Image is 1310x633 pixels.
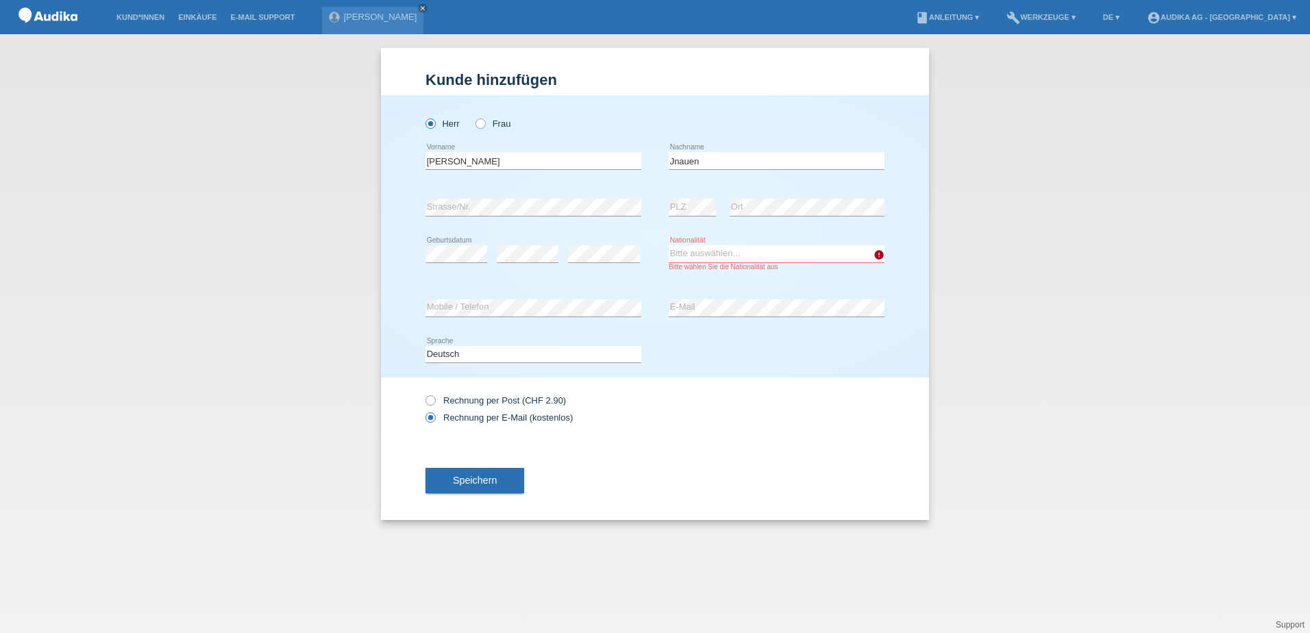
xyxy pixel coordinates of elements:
[425,412,434,430] input: Rechnung per E-Mail (kostenlos)
[171,13,223,21] a: Einkäufe
[453,475,497,486] span: Speichern
[915,11,929,25] i: book
[419,5,426,12] i: close
[1147,11,1161,25] i: account_circle
[224,13,302,21] a: E-Mail Support
[669,263,885,271] div: Bitte wählen Sie die Nationalität aus
[343,12,417,22] a: [PERSON_NAME]
[1096,13,1126,21] a: DE ▾
[475,119,510,129] label: Frau
[425,412,573,423] label: Rechnung per E-Mail (kostenlos)
[475,119,484,127] input: Frau
[1276,620,1305,630] a: Support
[425,395,566,406] label: Rechnung per Post (CHF 2.90)
[1000,13,1083,21] a: buildWerkzeuge ▾
[909,13,986,21] a: bookAnleitung ▾
[1006,11,1020,25] i: build
[425,119,434,127] input: Herr
[14,27,82,37] a: POS — MF Group
[425,468,524,494] button: Speichern
[425,395,434,412] input: Rechnung per Post (CHF 2.90)
[425,71,885,88] h1: Kunde hinzufügen
[418,3,428,13] a: close
[425,119,460,129] label: Herr
[1140,13,1303,21] a: account_circleAudika AG - [GEOGRAPHIC_DATA] ▾
[110,13,171,21] a: Kund*innen
[874,249,885,260] i: error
